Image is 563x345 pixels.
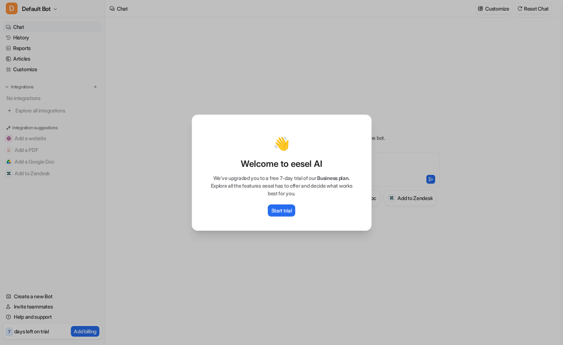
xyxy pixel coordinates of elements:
[200,174,363,182] p: We’ve upgraded you to a free 7-day trial of our
[317,175,350,181] span: Business plan.
[271,207,292,214] p: Start trial
[268,204,296,216] button: Start trial
[200,158,363,170] p: Welcome to eesel AI
[200,182,363,197] p: Explore all the features eesel has to offer and decide what works best for you.
[273,136,290,151] p: 👋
